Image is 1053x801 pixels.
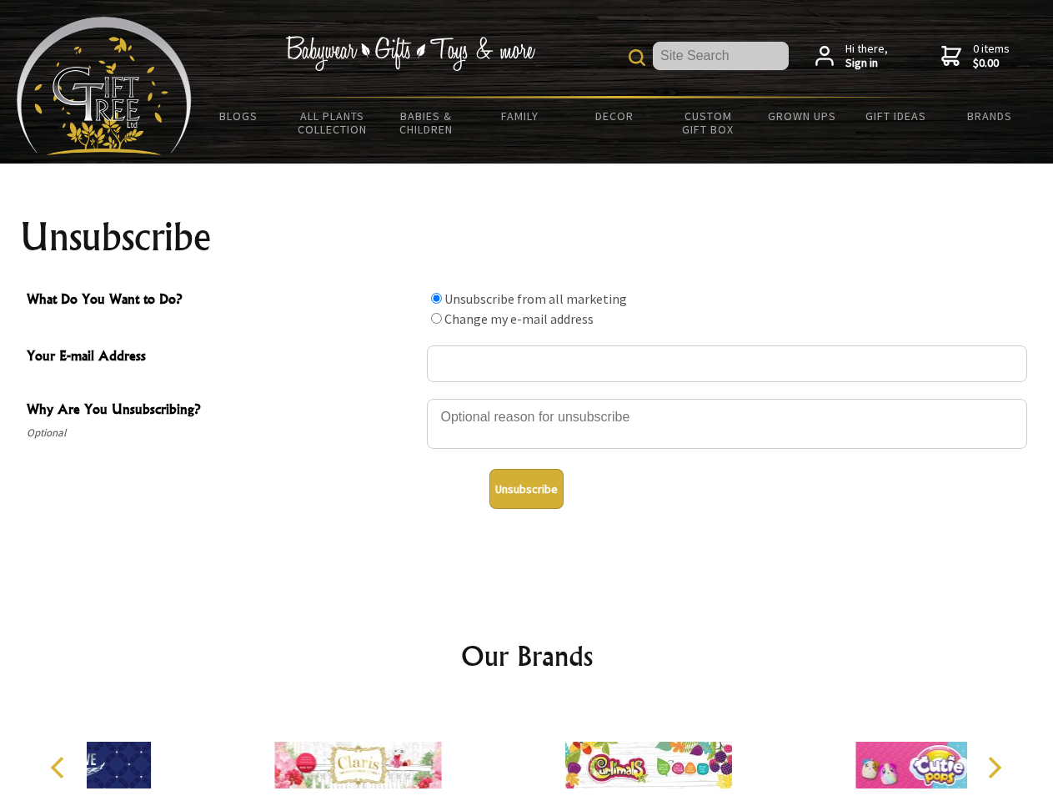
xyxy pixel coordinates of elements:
[489,469,564,509] button: Unsubscribe
[629,49,645,66] img: product search
[20,217,1034,257] h1: Unsubscribe
[849,98,943,133] a: Gift Ideas
[427,345,1027,382] input: Your E-mail Address
[755,98,849,133] a: Grown Ups
[444,310,594,327] label: Change my e-mail address
[973,41,1010,71] span: 0 items
[815,42,888,71] a: Hi there,Sign in
[286,98,380,147] a: All Plants Collection
[27,345,419,370] span: Your E-mail Address
[27,399,419,423] span: Why Are You Unsubscribing?
[192,98,286,133] a: BLOGS
[27,423,419,443] span: Optional
[474,98,568,133] a: Family
[567,98,661,133] a: Decor
[661,98,755,147] a: Custom Gift Box
[42,749,78,786] button: Previous
[653,42,789,70] input: Site Search
[431,293,442,304] input: What Do You Want to Do?
[943,98,1037,133] a: Brands
[27,289,419,313] span: What Do You Want to Do?
[427,399,1027,449] textarea: Why Are You Unsubscribing?
[845,56,888,71] strong: Sign in
[941,42,1010,71] a: 0 items$0.00
[17,17,192,155] img: Babyware - Gifts - Toys and more...
[431,313,442,324] input: What Do You Want to Do?
[285,36,535,71] img: Babywear - Gifts - Toys & more
[33,636,1020,676] h2: Our Brands
[379,98,474,147] a: Babies & Children
[845,42,888,71] span: Hi there,
[444,290,627,307] label: Unsubscribe from all marketing
[973,56,1010,71] strong: $0.00
[975,749,1012,786] button: Next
